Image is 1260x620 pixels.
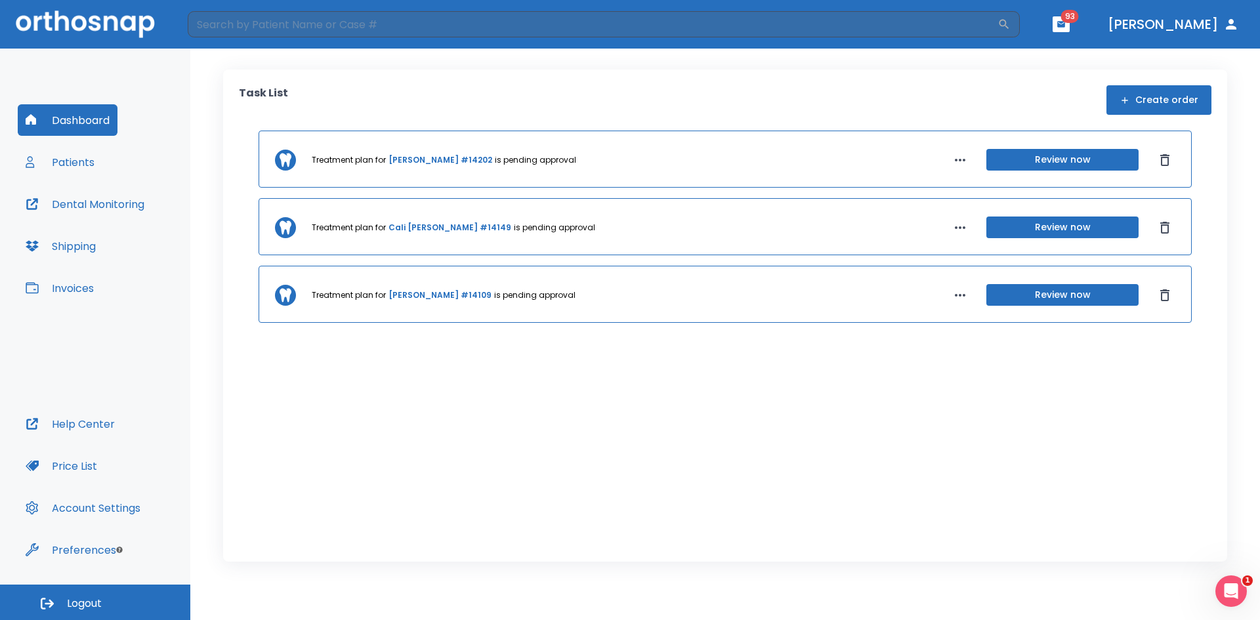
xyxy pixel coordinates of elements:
[18,408,123,440] button: Help Center
[388,289,492,301] a: [PERSON_NAME] #14109
[1154,150,1175,171] button: Dismiss
[16,10,155,37] img: Orthosnap
[18,230,104,262] button: Shipping
[1102,12,1244,36] button: [PERSON_NAME]
[18,188,152,220] button: Dental Monitoring
[1061,10,1079,23] span: 93
[388,154,492,166] a: [PERSON_NAME] #14202
[18,450,105,482] button: Price List
[495,154,576,166] p: is pending approval
[18,534,124,566] button: Preferences
[18,492,148,524] button: Account Settings
[312,222,386,234] p: Treatment plan for
[1106,85,1211,115] button: Create order
[18,272,102,304] button: Invoices
[312,154,386,166] p: Treatment plan for
[312,289,386,301] p: Treatment plan for
[1154,217,1175,238] button: Dismiss
[514,222,595,234] p: is pending approval
[986,217,1139,238] button: Review now
[18,104,117,136] button: Dashboard
[188,11,997,37] input: Search by Patient Name or Case #
[494,289,576,301] p: is pending approval
[239,85,288,115] p: Task List
[67,596,102,611] span: Logout
[1154,285,1175,306] button: Dismiss
[986,284,1139,306] button: Review now
[18,146,102,178] button: Patients
[388,222,511,234] a: Cali [PERSON_NAME] #14149
[114,544,125,556] div: Tooltip anchor
[1242,575,1253,586] span: 1
[1215,575,1247,607] iframe: Intercom live chat
[986,149,1139,171] button: Review now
